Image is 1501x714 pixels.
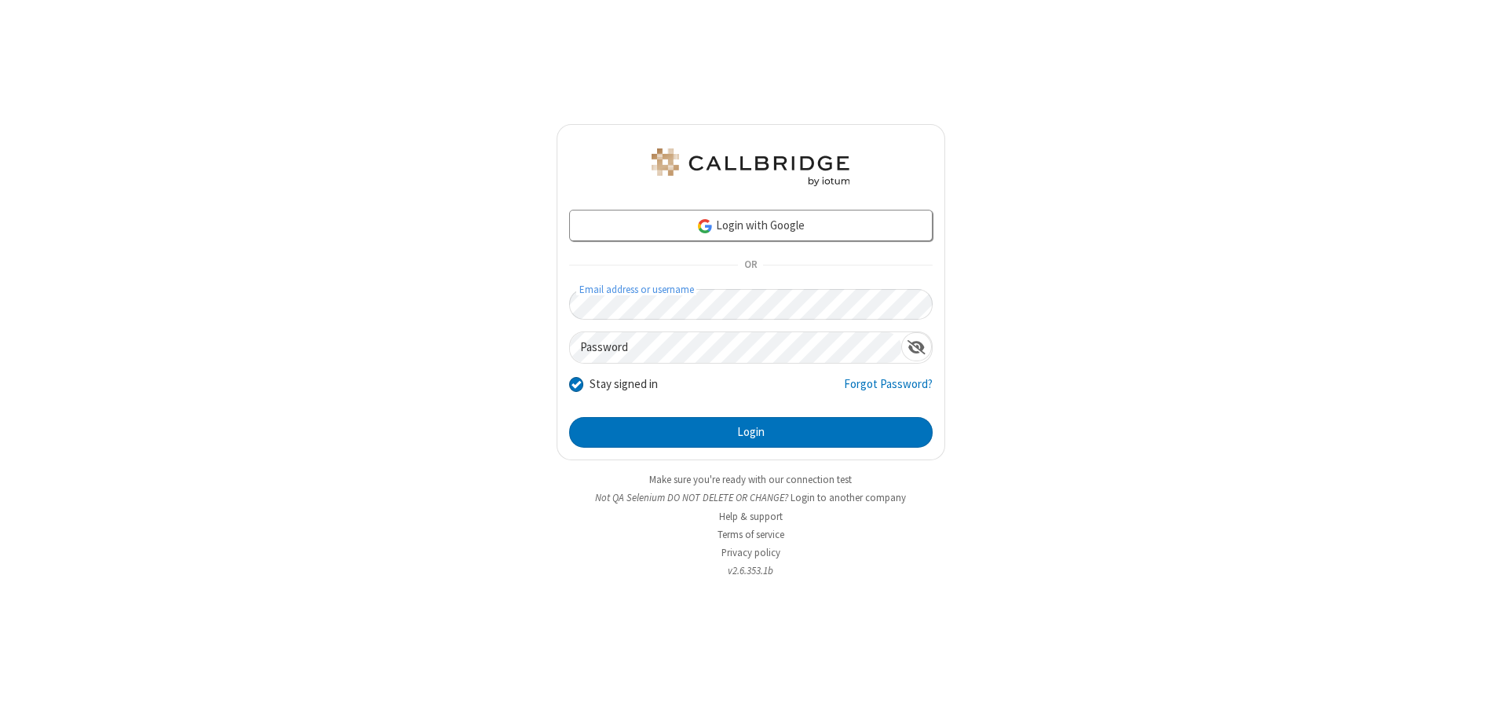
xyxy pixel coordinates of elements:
a: Terms of service [718,528,784,541]
li: Not QA Selenium DO NOT DELETE OR CHANGE? [557,490,945,505]
input: Email address or username [569,289,933,320]
div: Show password [901,332,932,361]
a: Privacy policy [721,546,780,559]
button: Login to another company [791,490,906,505]
li: v2.6.353.1b [557,563,945,578]
button: Login [569,417,933,449]
a: Make sure you're ready with our connection test [649,473,852,486]
span: OR [738,254,763,276]
img: google-icon.png [696,218,714,235]
label: Stay signed in [590,375,658,394]
a: Forgot Password? [844,375,933,405]
img: QA Selenium DO NOT DELETE OR CHANGE [648,148,853,186]
a: Login with Google [569,210,933,241]
input: Password [570,332,901,363]
a: Help & support [719,510,783,523]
